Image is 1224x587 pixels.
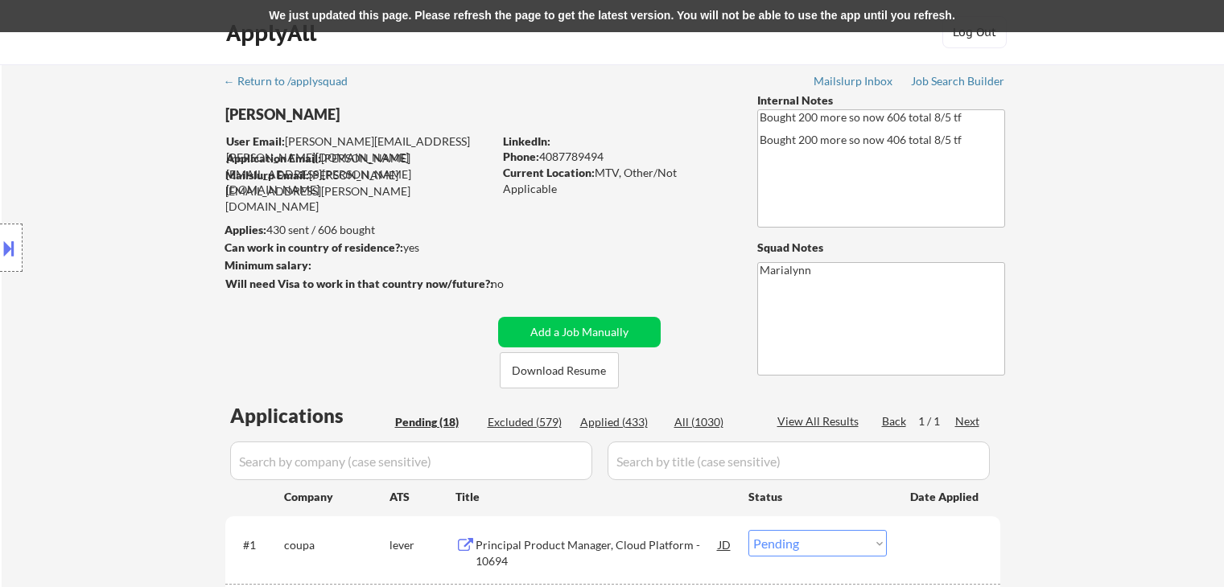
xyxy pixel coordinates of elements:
div: [PERSON_NAME] [225,105,556,125]
div: ApplyAll [226,19,321,47]
div: #1 [243,537,271,553]
div: Status [748,482,887,511]
input: Search by title (case sensitive) [608,441,990,480]
div: Job Search Builder [911,76,1005,87]
strong: Will need Visa to work in that country now/future?: [225,277,493,290]
div: yes [225,240,488,256]
div: Back [882,413,908,429]
div: Mailslurp Inbox [814,76,894,87]
div: Applied (433) [580,414,661,430]
div: Excluded (579) [488,414,568,430]
strong: Current Location: [503,166,595,179]
a: ← Return to /applysquad [224,75,363,91]
a: Mailslurp Inbox [814,75,894,91]
strong: Phone: [503,150,539,163]
input: Search by company (case sensitive) [230,441,592,480]
div: Applications [230,406,389,425]
div: 1 / 1 [918,413,955,429]
div: View All Results [777,413,863,429]
div: JD [717,530,733,559]
button: Download Resume [500,352,619,388]
div: [PERSON_NAME][EMAIL_ADDRESS][PERSON_NAME][DOMAIN_NAME] [225,167,492,215]
strong: LinkedIn: [503,134,550,148]
div: no [491,276,537,292]
div: MTV, Other/Not Applicable [503,165,731,196]
a: Job Search Builder [911,75,1005,91]
div: ← Return to /applysquad [224,76,363,87]
div: Company [284,489,389,505]
button: Add a Job Manually [498,317,661,347]
div: 430 sent / 606 bought [225,222,492,238]
div: [PERSON_NAME][EMAIL_ADDRESS][PERSON_NAME][DOMAIN_NAME] [226,150,492,198]
div: Squad Notes [757,240,1005,256]
div: All (1030) [674,414,755,430]
div: Pending (18) [395,414,476,430]
button: Log Out [942,16,1007,48]
div: coupa [284,537,389,553]
div: Title [455,489,733,505]
div: Principal Product Manager, Cloud Platform - 10694 [476,537,719,569]
div: ATS [389,489,455,505]
div: Date Applied [910,489,981,505]
div: [PERSON_NAME][EMAIL_ADDRESS][PERSON_NAME][DOMAIN_NAME] [226,133,492,165]
div: Next [955,413,981,429]
strong: Can work in country of residence?: [225,240,403,254]
div: Internal Notes [757,92,1005,109]
div: lever [389,537,455,553]
div: 4087789494 [503,149,731,165]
